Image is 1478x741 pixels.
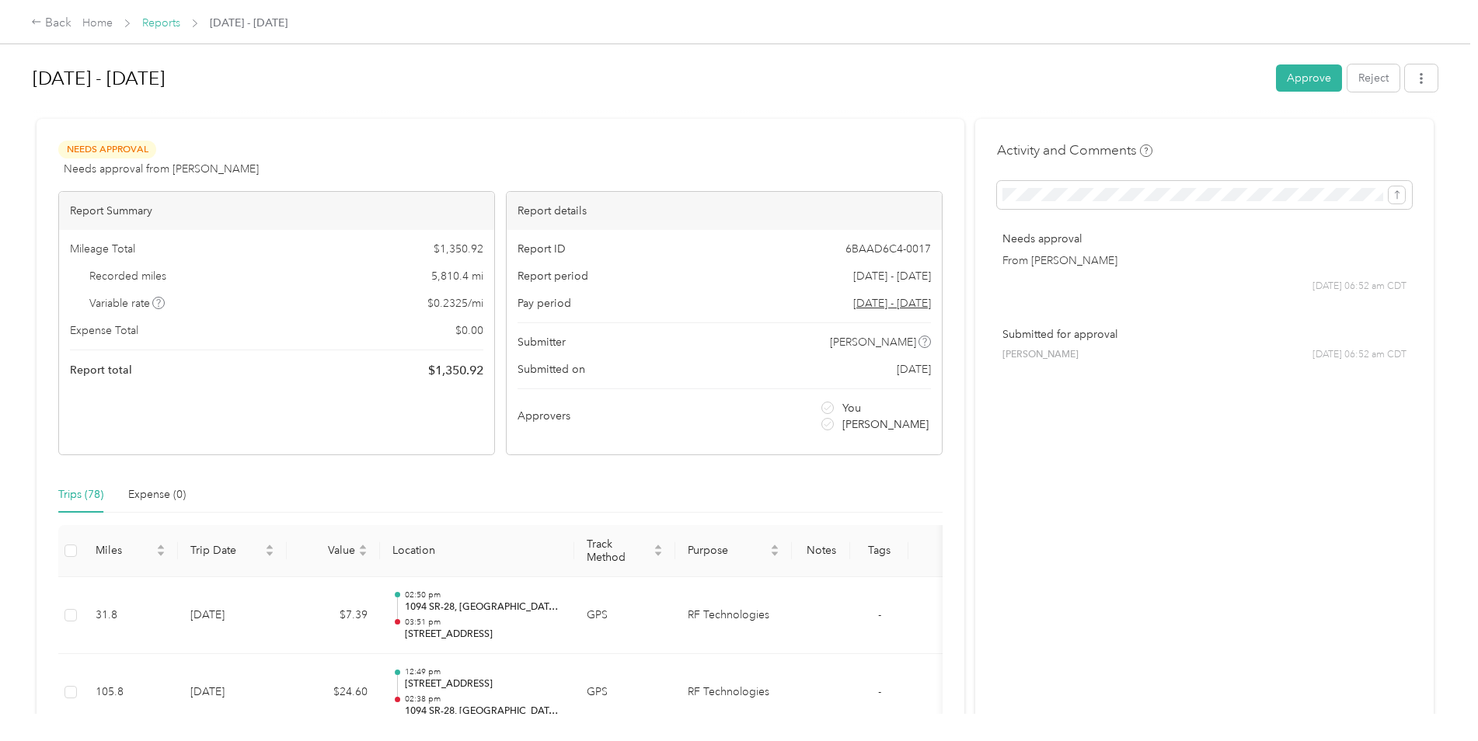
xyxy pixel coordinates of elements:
[1002,231,1407,247] p: Needs approval
[299,544,355,557] span: Value
[587,537,650,564] span: Track Method
[142,16,180,30] a: Reports
[853,295,931,311] span: Go to pay period
[358,542,368,551] span: caret-up
[405,600,562,614] p: 1094 SR-28, [GEOGRAPHIC_DATA], [GEOGRAPHIC_DATA]
[178,525,287,577] th: Trip Date
[59,192,494,230] div: Report Summary
[128,486,186,503] div: Expense (0)
[842,416,929,433] span: [PERSON_NAME]
[405,677,562,691] p: [STREET_ADDRESS]
[31,14,71,33] div: Back
[853,268,931,284] span: [DATE] - [DATE]
[1002,252,1407,269] p: From [PERSON_NAME]
[96,544,153,557] span: Miles
[178,577,287,655] td: [DATE]
[1002,348,1079,362] span: [PERSON_NAME]
[1312,280,1407,294] span: [DATE] 06:52 am CDT
[287,525,380,577] th: Value
[70,322,138,339] span: Expense Total
[89,268,166,284] span: Recorded miles
[89,295,166,311] span: Variable rate
[574,525,675,577] th: Track Method
[178,654,287,732] td: [DATE]
[770,549,779,558] span: caret-down
[518,295,571,311] span: Pay period
[518,334,566,350] span: Submitter
[190,544,262,557] span: Trip Date
[507,192,942,230] div: Report details
[878,608,881,621] span: -
[842,400,861,416] span: You
[845,241,931,257] span: 6BAAD6C4-0017
[83,525,178,577] th: Miles
[428,361,483,380] span: $ 1,350.92
[82,16,113,30] a: Home
[265,549,274,558] span: caret-down
[405,590,562,600] p: 02:50 pm
[210,15,288,31] span: [DATE] - [DATE]
[33,60,1265,97] h1: Aug 1 - 31, 2025
[70,241,135,257] span: Mileage Total
[58,486,103,503] div: Trips (78)
[675,654,792,732] td: RF Technologies
[675,577,792,655] td: RF Technologies
[434,241,483,257] span: $ 1,350.92
[518,241,566,257] span: Report ID
[58,141,156,158] span: Needs Approval
[688,544,767,557] span: Purpose
[574,577,675,655] td: GPS
[878,685,881,698] span: -
[518,268,588,284] span: Report period
[850,525,908,577] th: Tags
[830,334,916,350] span: [PERSON_NAME]
[265,542,274,551] span: caret-up
[1002,326,1407,343] p: Submitted for approval
[287,577,380,655] td: $7.39
[405,666,562,677] p: 12:49 pm
[156,542,166,551] span: caret-up
[654,549,663,558] span: caret-down
[1347,64,1400,92] button: Reject
[792,525,850,577] th: Notes
[770,542,779,551] span: caret-up
[675,525,792,577] th: Purpose
[83,577,178,655] td: 31.8
[358,549,368,558] span: caret-down
[518,361,585,377] span: Submitted on
[518,408,570,424] span: Approvers
[83,654,178,732] td: 105.8
[405,694,562,704] p: 02:38 pm
[574,654,675,732] td: GPS
[455,322,483,339] span: $ 0.00
[287,654,380,732] td: $24.60
[1312,348,1407,362] span: [DATE] 06:52 am CDT
[405,617,562,628] p: 03:51 pm
[654,542,663,551] span: caret-up
[431,268,483,284] span: 5,810.4 mi
[1276,64,1342,92] button: Approve
[380,525,574,577] th: Location
[64,161,259,177] span: Needs approval from [PERSON_NAME]
[1391,654,1478,741] iframe: Everlance-gr Chat Button Frame
[70,362,132,378] span: Report total
[427,295,483,311] span: $ 0.2325 / mi
[156,549,166,558] span: caret-down
[405,628,562,642] p: [STREET_ADDRESS]
[405,704,562,718] p: 1094 SR-28, [GEOGRAPHIC_DATA], [GEOGRAPHIC_DATA]
[997,141,1152,160] h4: Activity and Comments
[897,361,931,377] span: [DATE]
